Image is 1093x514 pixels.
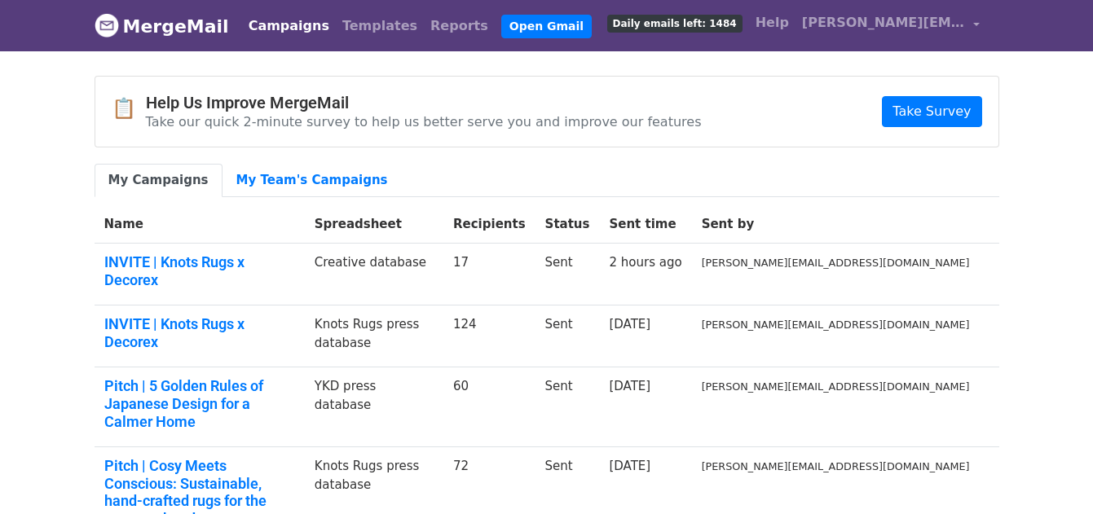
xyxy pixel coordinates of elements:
td: Knots Rugs press database [305,305,443,367]
a: [DATE] [609,379,650,393]
span: Daily emails left: 1484 [607,15,743,33]
th: Spreadsheet [305,205,443,244]
th: Status [535,205,600,244]
td: 124 [443,305,535,367]
td: 60 [443,367,535,447]
p: Take our quick 2-minute survey to help us better serve you and improve our features [146,113,702,130]
small: [PERSON_NAME][EMAIL_ADDRESS][DOMAIN_NAME] [702,380,970,393]
td: Creative database [305,244,443,305]
small: [PERSON_NAME][EMAIL_ADDRESS][DOMAIN_NAME] [702,460,970,472]
a: Daily emails left: 1484 [601,7,749,39]
a: Campaigns [242,10,336,42]
th: Recipients [443,205,535,244]
a: [DATE] [609,317,650,332]
a: My Campaigns [95,164,223,197]
a: [DATE] [609,459,650,473]
td: Sent [535,305,600,367]
a: INVITE | Knots Rugs x Decorex [104,253,295,288]
a: Open Gmail [501,15,592,38]
span: [PERSON_NAME][EMAIL_ADDRESS][DOMAIN_NAME] [802,13,965,33]
a: Pitch | 5 Golden Rules of Japanese Design for a Calmer Home [104,377,295,430]
small: [PERSON_NAME][EMAIL_ADDRESS][DOMAIN_NAME] [702,257,970,269]
a: [PERSON_NAME][EMAIL_ADDRESS][DOMAIN_NAME] [796,7,986,45]
td: 17 [443,244,535,305]
td: YKD press database [305,367,443,447]
a: Reports [424,10,495,42]
span: 📋 [112,97,146,121]
a: Templates [336,10,424,42]
a: INVITE | Knots Rugs x Decorex [104,315,295,350]
a: MergeMail [95,9,229,43]
h4: Help Us Improve MergeMail [146,93,702,112]
img: MergeMail logo [95,13,119,37]
td: Sent [535,244,600,305]
a: Take Survey [882,96,981,127]
th: Sent time [599,205,691,244]
a: 2 hours ago [609,255,681,270]
a: Help [749,7,796,39]
th: Name [95,205,305,244]
th: Sent by [692,205,980,244]
a: My Team's Campaigns [223,164,402,197]
small: [PERSON_NAME][EMAIL_ADDRESS][DOMAIN_NAME] [702,319,970,331]
td: Sent [535,367,600,447]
